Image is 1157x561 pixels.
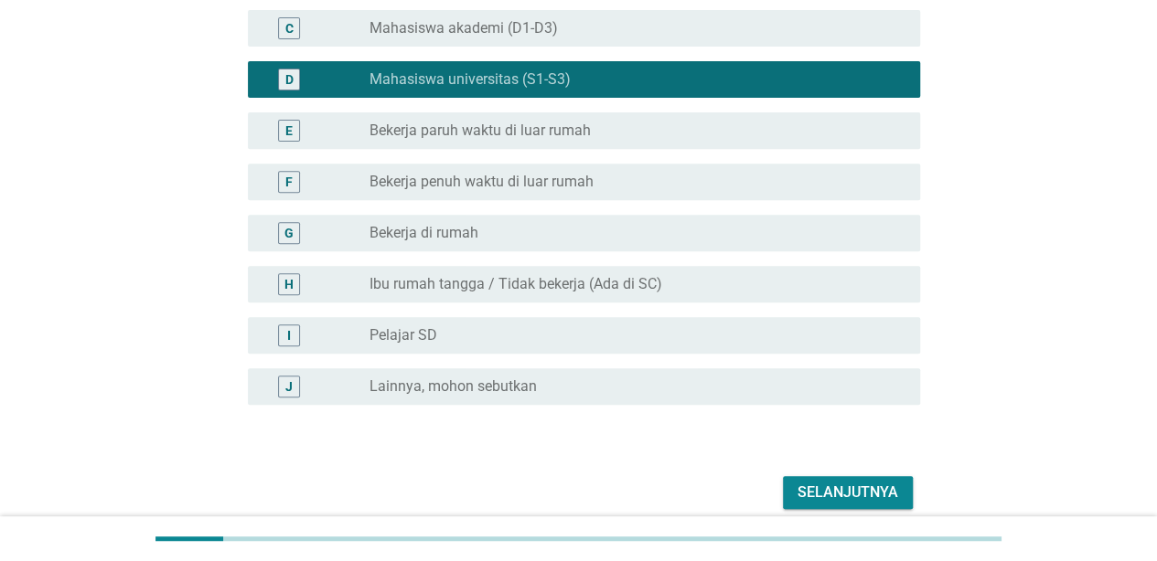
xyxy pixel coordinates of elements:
[370,326,437,344] label: Pelajar SD
[285,172,293,191] div: F
[284,223,294,242] div: G
[285,121,293,140] div: E
[370,122,591,140] label: Bekerja paruh waktu di luar rumah
[370,377,537,396] label: Lainnya, mohon sebutkan
[284,274,294,293] div: H
[370,224,478,242] label: Bekerja di rumah
[370,19,558,37] label: Mahasiswa akademi (D1-D3)
[370,173,594,191] label: Bekerja penuh waktu di luar rumah
[798,482,898,503] div: Selanjutnya
[285,69,294,89] div: D
[285,376,293,396] div: J
[370,70,571,89] label: Mahasiswa universitas (S1-S3)
[783,476,913,509] button: Selanjutnya
[285,18,294,37] div: C
[287,325,291,344] div: I
[370,275,662,293] label: Ibu rumah tangga / Tidak bekerja (Ada di SC)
